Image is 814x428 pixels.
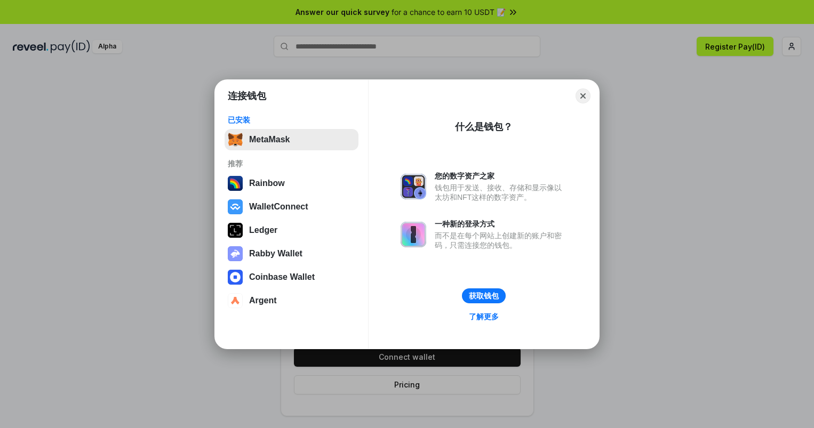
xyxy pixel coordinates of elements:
button: MetaMask [225,129,358,150]
div: Ledger [249,225,277,235]
img: svg+xml,%3Csvg%20xmlns%3D%22http%3A%2F%2Fwww.w3.org%2F2000%2Fsvg%22%20width%3D%2228%22%20height%3... [228,223,243,238]
button: 获取钱包 [462,288,506,303]
div: Rabby Wallet [249,249,302,259]
img: svg+xml,%3Csvg%20width%3D%2228%22%20height%3D%2228%22%20viewBox%3D%220%200%2028%2028%22%20fill%3D... [228,293,243,308]
img: svg+xml,%3Csvg%20width%3D%2228%22%20height%3D%2228%22%20viewBox%3D%220%200%2028%2028%22%20fill%3D... [228,199,243,214]
div: Rainbow [249,179,285,188]
div: Coinbase Wallet [249,272,315,282]
img: svg+xml,%3Csvg%20xmlns%3D%22http%3A%2F%2Fwww.w3.org%2F2000%2Fsvg%22%20fill%3D%22none%22%20viewBox... [401,222,426,247]
div: 获取钱包 [469,291,499,301]
button: Coinbase Wallet [225,267,358,288]
h1: 连接钱包 [228,90,266,102]
div: Argent [249,296,277,305]
a: 了解更多 [462,310,505,324]
img: svg+xml,%3Csvg%20xmlns%3D%22http%3A%2F%2Fwww.w3.org%2F2000%2Fsvg%22%20fill%3D%22none%22%20viewBox... [228,246,243,261]
button: Ledger [225,220,358,241]
img: svg+xml,%3Csvg%20fill%3D%22none%22%20height%3D%2233%22%20viewBox%3D%220%200%2035%2033%22%20width%... [228,132,243,147]
button: Close [576,88,590,103]
div: WalletConnect [249,202,308,212]
div: 而不是在每个网站上创建新的账户和密码，只需连接您的钱包。 [435,231,567,250]
img: svg+xml,%3Csvg%20width%3D%2228%22%20height%3D%2228%22%20viewBox%3D%220%200%2028%2028%22%20fill%3D... [228,270,243,285]
button: Rabby Wallet [225,243,358,264]
button: Rainbow [225,173,358,194]
button: Argent [225,290,358,311]
div: 什么是钱包？ [455,120,513,133]
img: svg+xml,%3Csvg%20width%3D%22120%22%20height%3D%22120%22%20viewBox%3D%220%200%20120%20120%22%20fil... [228,176,243,191]
button: WalletConnect [225,196,358,217]
div: 一种新的登录方式 [435,219,567,229]
div: 您的数字资产之家 [435,171,567,181]
img: svg+xml,%3Csvg%20xmlns%3D%22http%3A%2F%2Fwww.w3.org%2F2000%2Fsvg%22%20fill%3D%22none%22%20viewBox... [401,174,426,199]
div: 推荐 [228,159,355,168]
div: 钱包用于发送、接收、存储和显示像以太坊和NFT这样的数字资产。 [435,183,567,202]
div: 了解更多 [469,312,499,321]
div: 已安装 [228,115,355,125]
div: MetaMask [249,135,290,144]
